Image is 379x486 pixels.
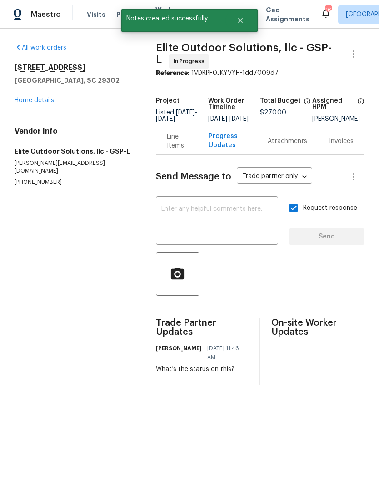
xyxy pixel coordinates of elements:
[209,132,246,150] div: Progress Updates
[312,116,364,122] div: [PERSON_NAME]
[208,116,249,122] span: -
[156,98,180,104] h5: Project
[260,109,286,116] span: $270.00
[121,9,225,28] span: Notes created successfully.
[266,5,309,24] span: Geo Assignments
[312,98,354,110] h5: Assigned HPM
[15,45,66,51] a: All work orders
[207,344,244,362] span: [DATE] 11:46 AM
[174,57,208,66] span: In Progress
[156,172,231,181] span: Send Message to
[31,10,61,19] span: Maestro
[156,70,189,76] b: Reference:
[156,116,175,122] span: [DATE]
[156,109,197,122] span: Listed
[208,98,260,110] h5: Work Order Timeline
[260,98,301,104] h5: Total Budget
[167,132,187,150] div: Line Items
[176,109,195,116] span: [DATE]
[15,147,134,156] h5: Elite Outdoor Solutions, llc - GSP-L
[156,365,249,374] div: What’s the status on this?
[156,42,332,65] span: Elite Outdoor Solutions, llc - GSP-L
[268,137,307,146] div: Attachments
[237,169,312,184] div: Trade partner only
[325,5,331,15] div: 16
[116,10,145,19] span: Projects
[271,318,364,337] span: On-site Worker Updates
[156,109,197,122] span: -
[87,10,105,19] span: Visits
[156,344,202,353] h6: [PERSON_NAME]
[303,203,357,213] span: Request response
[156,69,364,78] div: 1VDRPF0JKYVYH-1dd7009d7
[229,116,249,122] span: [DATE]
[15,127,134,136] h4: Vendor Info
[208,116,227,122] span: [DATE]
[329,137,354,146] div: Invoices
[155,5,179,24] span: Work Orders
[15,97,54,104] a: Home details
[304,98,311,109] span: The total cost of line items that have been proposed by Opendoor. This sum includes line items th...
[225,11,255,30] button: Close
[357,98,364,116] span: The hpm assigned to this work order.
[156,318,249,337] span: Trade Partner Updates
